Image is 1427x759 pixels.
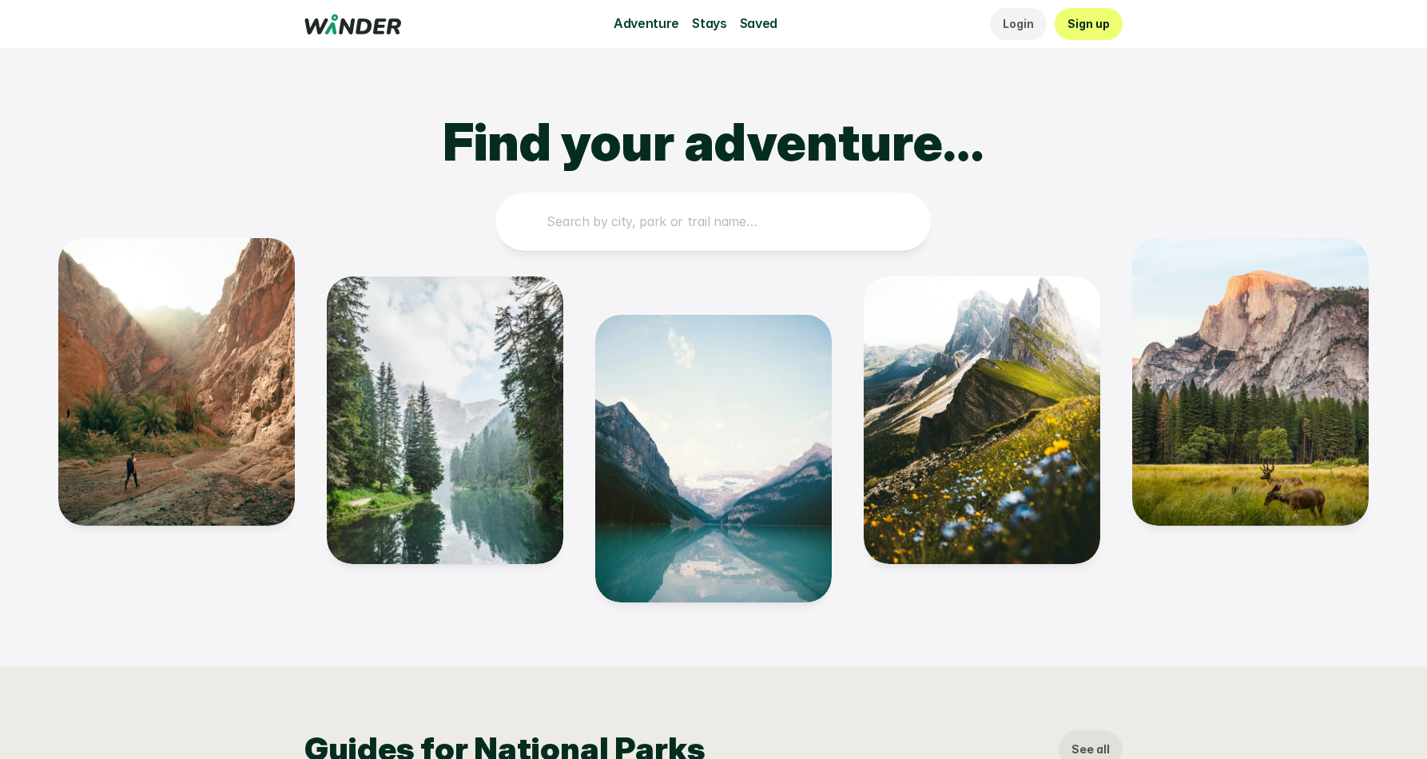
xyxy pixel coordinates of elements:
p: Sign up [1067,15,1110,33]
p: Saved [740,14,777,34]
p: Adventure [614,14,679,34]
a: Search by city, park or trail name… [495,193,931,252]
p: Login [1003,15,1034,33]
p: Stays [692,14,726,34]
a: Sign up [1055,8,1123,40]
h1: Find your adventure… [71,112,1355,173]
a: Login [990,8,1047,40]
p: Search by city, park or trail name… [547,212,912,232]
p: See all [1071,741,1110,758]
